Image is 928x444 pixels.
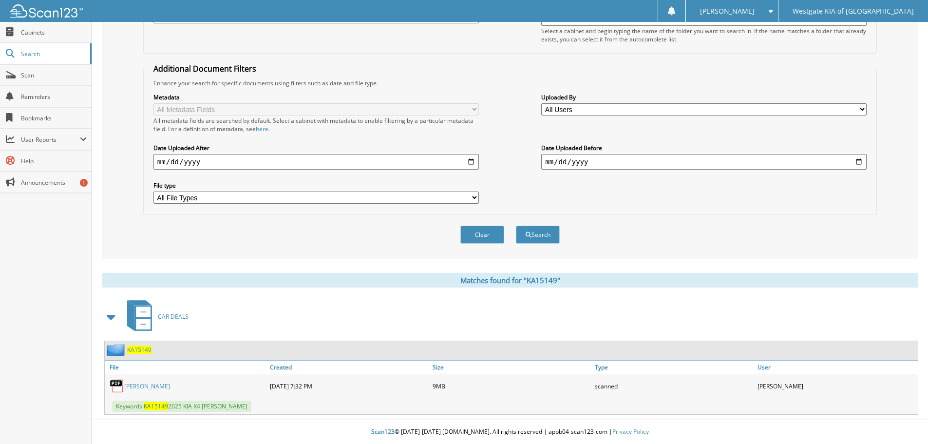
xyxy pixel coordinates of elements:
a: Privacy Policy [612,427,649,436]
a: Type [592,361,755,374]
span: Announcements [21,178,87,187]
input: start [153,154,479,170]
div: Matches found for "KA15149" [102,273,918,288]
div: 9MB [430,376,593,396]
div: Select a cabinet and begin typing the name of the folder you want to search in. If the name match... [541,27,867,43]
div: 1 [80,179,88,187]
span: Help [21,157,87,165]
a: File [105,361,267,374]
span: Westgate KIA of [GEOGRAPHIC_DATA] [793,8,914,14]
button: Search [516,226,560,244]
label: Date Uploaded After [153,144,479,152]
img: PDF.png [110,379,124,393]
span: KA15149 [144,402,168,410]
span: Search [21,50,85,58]
span: Keywords: 2025 KIA K4 [PERSON_NAME] [112,401,251,412]
div: [DATE] 7:32 PM [267,376,430,396]
span: Scan123 [371,427,395,436]
span: Cabinets [21,28,87,37]
a: Size [430,361,593,374]
button: Clear [460,226,504,244]
a: User [755,361,918,374]
a: here [256,125,268,133]
div: scanned [592,376,755,396]
span: User Reports [21,135,80,144]
span: Bookmarks [21,114,87,122]
input: end [541,154,867,170]
label: Uploaded By [541,93,867,101]
div: All metadata fields are searched by default. Select a cabinet with metadata to enable filtering b... [153,116,479,133]
span: [PERSON_NAME] [700,8,755,14]
span: Scan [21,71,87,79]
a: Created [267,361,430,374]
div: Enhance your search for specific documents using filters such as date and file type. [149,79,871,87]
label: Date Uploaded Before [541,144,867,152]
label: File type [153,181,479,190]
div: © [DATE]-[DATE] [DOMAIN_NAME]. All rights reserved | appb04-scan123-com | [92,420,928,444]
span: Reminders [21,93,87,101]
a: [PERSON_NAME] [124,382,170,390]
img: scan123-logo-white.svg [10,4,83,18]
a: CAR DEALS [121,297,189,336]
legend: Additional Document Filters [149,63,261,74]
img: folder2.png [107,344,127,356]
a: KA15149 [127,346,152,354]
span: CAR DEALS [158,312,189,321]
div: [PERSON_NAME] [755,376,918,396]
label: Metadata [153,93,479,101]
